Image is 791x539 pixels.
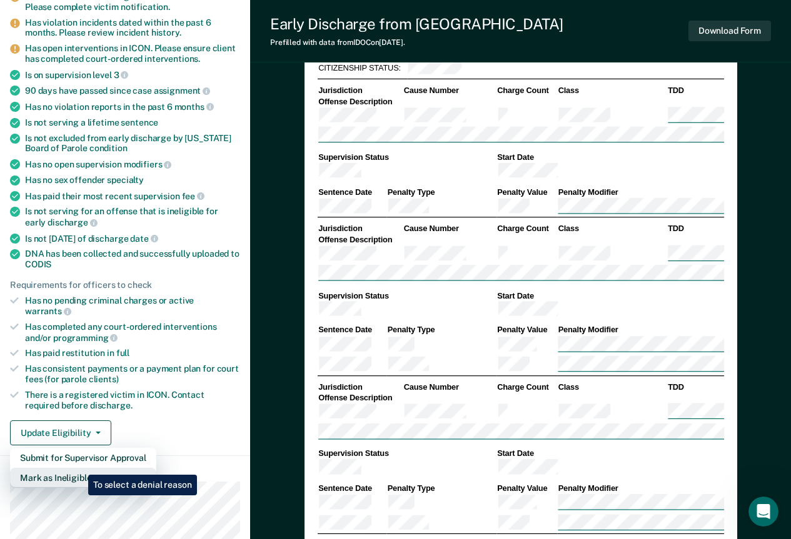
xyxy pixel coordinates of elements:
[25,259,51,269] span: CODIS
[557,224,667,234] th: Class
[386,483,496,494] th: Penalty Type
[557,86,667,96] th: Class
[25,295,240,317] div: Has no pending criminal charges or active
[25,69,240,81] div: Is on supervision level
[25,206,240,227] div: Is not serving for an offense that is ineligible for early
[496,483,557,494] th: Penalty Value
[386,325,496,335] th: Penalty Type
[496,152,723,162] th: Start Date
[667,86,723,96] th: TDD
[107,175,144,185] span: specialty
[174,102,214,112] span: months
[403,86,496,96] th: Cause Number
[496,290,723,301] th: Start Date
[10,448,156,468] button: Submit for Supervisor Approval
[317,290,496,301] th: Supervision Status
[10,280,240,290] div: Requirements for officers to check
[25,117,240,128] div: Is not serving a lifetime
[25,390,240,411] div: There is a registered victim in ICON. Contact required before
[317,224,403,234] th: Jurisdiction
[667,224,723,234] th: TDD
[48,217,98,227] span: discharge
[89,143,128,153] span: condition
[90,400,133,410] span: discharge.
[25,306,71,316] span: warrants
[496,187,557,197] th: Penalty Value
[25,175,240,185] div: Has no sex offender
[496,325,557,335] th: Penalty Value
[557,382,667,392] th: Class
[748,497,778,527] iframe: Intercom live chat
[121,117,158,127] span: sentence
[25,17,240,39] div: Has violation incidents dated within the past 6 months. Please review incident history.
[496,224,557,234] th: Charge Count
[25,190,240,202] div: Has paid their most recent supervision
[116,348,129,358] span: full
[496,86,557,96] th: Charge Count
[124,159,172,169] span: modifiers
[53,333,118,343] span: programming
[386,187,496,197] th: Penalty Type
[496,382,557,392] th: Charge Count
[25,363,240,385] div: Has consistent payments or a payment plan for court fees (for parole
[25,322,240,343] div: Has completed any court-ordered interventions and/or
[317,325,386,335] th: Sentence Date
[182,191,204,201] span: fee
[89,374,119,384] span: clients)
[557,483,724,494] th: Penalty Modifier
[317,86,403,96] th: Jurisdiction
[317,152,496,162] th: Supervision Status
[667,382,723,392] th: TDD
[270,15,563,33] div: Early Discharge from [GEOGRAPHIC_DATA]
[25,348,240,359] div: Has paid restitution in
[317,448,496,459] th: Supervision Status
[25,249,240,270] div: DNA has been collected and successfully uploaded to
[317,96,403,106] th: Offense Description
[403,224,496,234] th: Cause Number
[688,21,771,41] button: Download Form
[25,233,240,244] div: Is not [DATE] of discharge
[154,86,210,96] span: assignment
[317,59,406,77] td: CITIZENSHIP STATUS:
[317,483,386,494] th: Sentence Date
[130,234,158,244] span: date
[114,70,129,80] span: 3
[496,448,723,459] th: Start Date
[317,382,403,392] th: Jurisdiction
[25,101,240,112] div: Has no violation reports in the past 6
[403,382,496,392] th: Cause Number
[25,133,240,154] div: Is not excluded from early discharge by [US_STATE] Board of Parole
[557,187,724,197] th: Penalty Modifier
[10,468,156,488] button: Mark as Ineligible
[317,187,386,197] th: Sentence Date
[25,43,240,64] div: Has open interventions in ICON. Please ensure client has completed court-ordered interventions.
[317,234,403,245] th: Offense Description
[25,85,240,96] div: 90 days have passed since case
[270,38,563,47] div: Prefilled with data from IDOC on [DATE] .
[10,420,111,445] button: Update Eligibility
[317,392,403,403] th: Offense Description
[557,325,724,335] th: Penalty Modifier
[25,159,240,170] div: Has no open supervision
